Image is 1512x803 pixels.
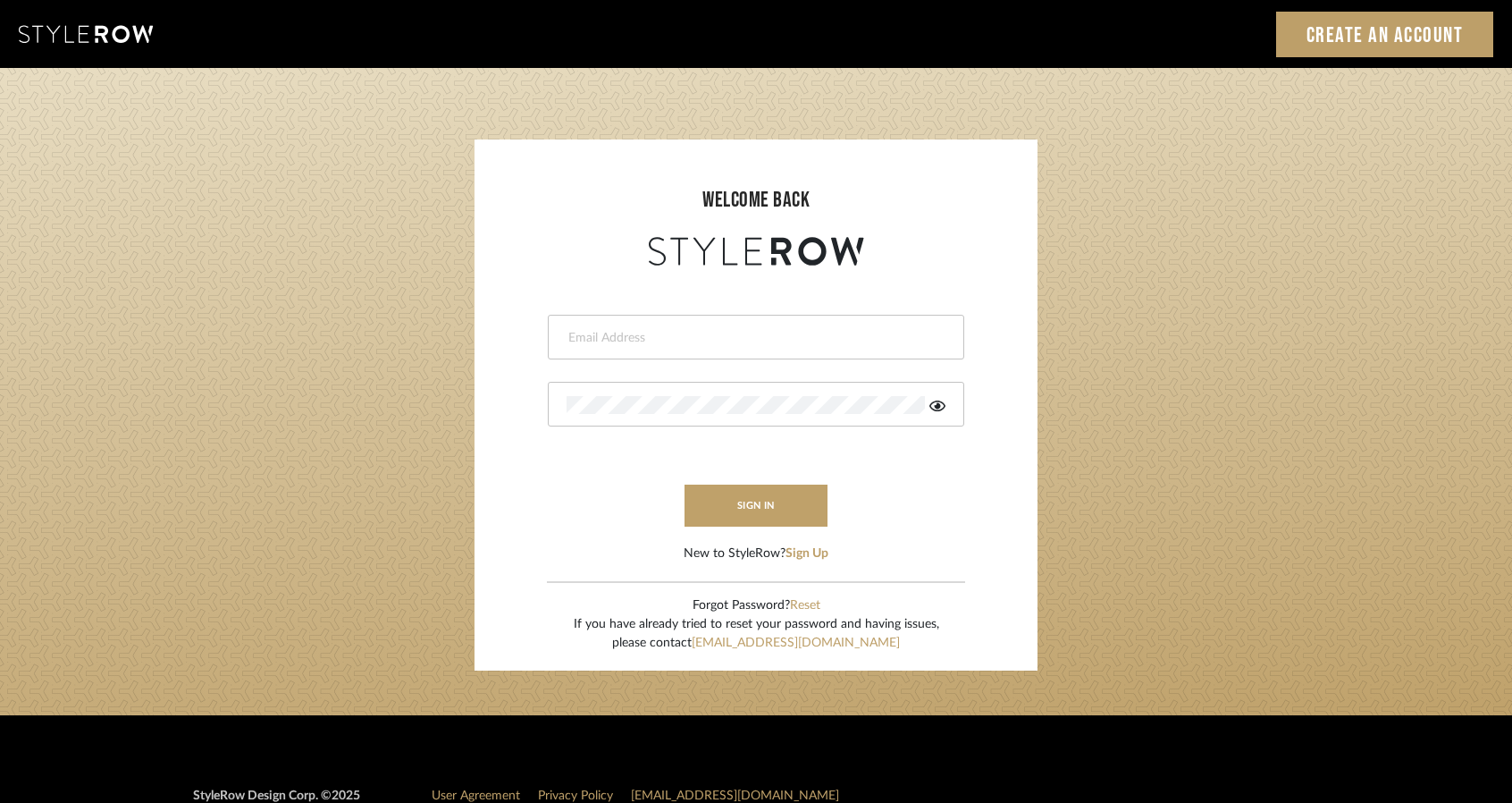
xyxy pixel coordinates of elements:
[692,637,900,649] a: [EMAIL_ADDRESS][DOMAIN_NAME]
[790,596,820,615] button: Reset
[574,596,939,615] div: Forgot Password?
[684,545,828,563] div: New to StyleRow?
[1276,12,1494,57] a: Create an Account
[567,329,941,347] input: Email Address
[631,790,839,802] a: [EMAIL_ADDRESS][DOMAIN_NAME]
[574,615,939,653] div: If you have already tried to reset your password and having issues, please contact
[538,790,613,802] a: Privacy Policy
[492,184,1020,216] div: welcome back
[685,485,827,527] button: sign in
[432,790,520,802] a: User Agreement
[785,545,828,563] button: Sign Up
